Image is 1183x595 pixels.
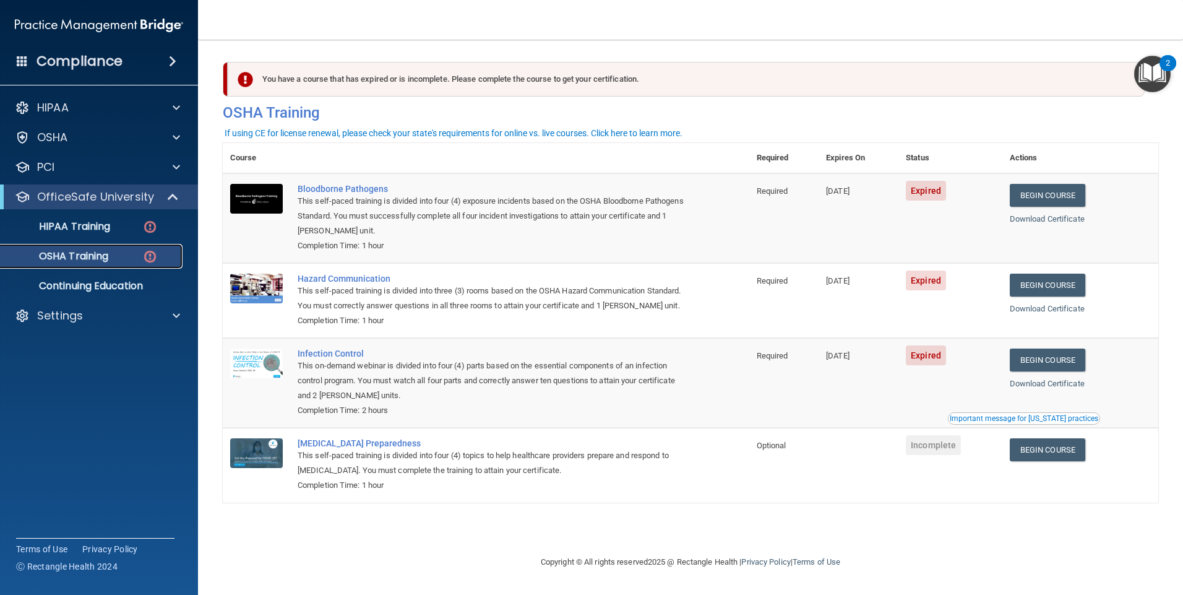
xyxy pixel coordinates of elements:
span: [DATE] [826,351,850,360]
span: Required [757,351,788,360]
a: Begin Course [1010,438,1085,461]
a: PCI [15,160,180,175]
p: OfficeSafe University [37,189,154,204]
iframe: Drift Widget Chat Controller [969,507,1168,557]
div: Completion Time: 1 hour [298,313,687,328]
a: Bloodborne Pathogens [298,184,687,194]
span: Required [757,186,788,196]
a: [MEDICAL_DATA] Preparedness [298,438,687,448]
span: [DATE] [826,186,850,196]
div: Completion Time: 1 hour [298,238,687,253]
th: Expires On [819,143,898,173]
p: Continuing Education [8,280,177,292]
a: Download Certificate [1010,379,1085,388]
a: Terms of Use [793,557,840,567]
div: This self-paced training is divided into three (3) rooms based on the OSHA Hazard Communication S... [298,284,687,313]
h4: OSHA Training [223,104,1158,121]
h4: Compliance [37,53,123,70]
p: PCI [37,160,54,175]
span: Optional [757,441,786,450]
div: Completion Time: 1 hour [298,478,687,493]
div: If using CE for license renewal, please check your state's requirements for online vs. live cours... [225,129,682,137]
a: Begin Course [1010,349,1085,371]
a: Privacy Policy [741,557,790,567]
span: Expired [906,345,946,365]
div: This on-demand webinar is divided into four (4) parts based on the essential components of an inf... [298,358,687,403]
p: OSHA [37,130,68,145]
th: Required [749,143,819,173]
img: exclamation-circle-solid-danger.72ef9ffc.png [238,72,253,87]
p: Settings [37,308,83,323]
a: OfficeSafe University [15,189,179,204]
a: Hazard Communication [298,274,687,284]
p: OSHA Training [8,250,108,263]
img: PMB logo [15,13,183,38]
th: Course [223,143,290,173]
div: This self-paced training is divided into four (4) exposure incidents based on the OSHA Bloodborne... [298,194,687,238]
a: HIPAA [15,100,180,115]
a: Begin Course [1010,274,1085,297]
button: Read this if you are a dental practitioner in the state of CA [948,412,1100,425]
a: Begin Course [1010,184,1085,207]
a: Settings [15,308,180,323]
p: HIPAA [37,100,69,115]
a: Download Certificate [1010,214,1085,224]
div: 2 [1166,63,1170,79]
span: Ⓒ Rectangle Health 2024 [16,560,118,573]
a: Terms of Use [16,543,67,555]
div: Completion Time: 2 hours [298,403,687,418]
div: Important message for [US_STATE] practices [950,415,1098,422]
p: HIPAA Training [8,220,110,233]
img: danger-circle.6113f641.png [142,219,158,235]
a: Download Certificate [1010,304,1085,313]
span: Expired [906,181,946,201]
span: Required [757,276,788,285]
th: Actions [1002,143,1158,173]
div: Copyright © All rights reserved 2025 @ Rectangle Health | | [465,542,916,582]
div: This self-paced training is divided into four (4) topics to help healthcare providers prepare and... [298,448,687,478]
span: Incomplete [906,435,961,455]
div: You have a course that has expired or is incomplete. Please complete the course to get your certi... [228,62,1145,97]
button: Open Resource Center, 2 new notifications [1134,56,1171,92]
span: [DATE] [826,276,850,285]
a: OSHA [15,130,180,145]
th: Status [898,143,1002,173]
a: Privacy Policy [82,543,138,555]
a: Infection Control [298,349,687,358]
img: danger-circle.6113f641.png [142,249,158,264]
span: Expired [906,271,946,290]
button: If using CE for license renewal, please check your state's requirements for online vs. live cours... [223,127,684,139]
